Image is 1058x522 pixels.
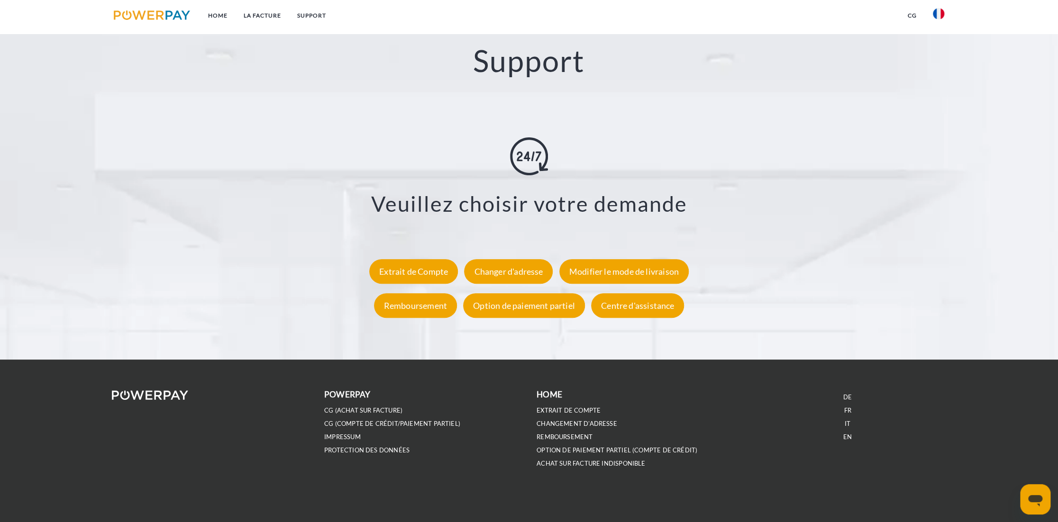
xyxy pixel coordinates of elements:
[374,293,457,318] div: Remboursement
[369,259,458,284] div: Extrait de Compte
[112,390,188,400] img: logo-powerpay-white.svg
[464,259,553,284] div: Changer d'adresse
[537,420,617,428] a: Changement d'adresse
[372,300,459,311] a: Remboursement
[461,300,587,311] a: Option de paiement partiel
[236,7,289,24] a: LA FACTURE
[591,293,684,318] div: Centre d'assistance
[324,446,410,454] a: PROTECTION DES DONNÉES
[463,293,585,318] div: Option de paiement partiel
[1020,484,1050,514] iframe: Bouton de lancement de la fenêtre de messagerie
[843,433,852,441] a: EN
[589,300,686,311] a: Centre d'assistance
[324,389,370,399] b: POWERPAY
[844,406,851,414] a: FR
[537,446,697,454] a: OPTION DE PAIEMENT PARTIEL (Compte de crédit)
[324,420,460,428] a: CG (Compte de crédit/paiement partiel)
[114,10,190,20] img: logo-powerpay.svg
[462,266,555,277] a: Changer d'adresse
[559,259,689,284] div: Modifier le mode de livraison
[537,389,562,399] b: Home
[367,266,460,277] a: Extrait de Compte
[510,137,548,175] img: online-shopping.svg
[53,42,1005,80] h2: Support
[537,459,645,468] a: ACHAT SUR FACTURE INDISPONIBLE
[324,433,361,441] a: IMPRESSUM
[845,420,850,428] a: IT
[900,7,925,24] a: CG
[537,433,593,441] a: REMBOURSEMENT
[537,406,601,414] a: EXTRAIT DE COMPTE
[324,406,402,414] a: CG (achat sur facture)
[200,7,236,24] a: Home
[843,393,852,401] a: DE
[933,8,944,19] img: fr
[557,266,691,277] a: Modifier le mode de livraison
[65,190,994,217] h3: Veuillez choisir votre demande
[289,7,334,24] a: Support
